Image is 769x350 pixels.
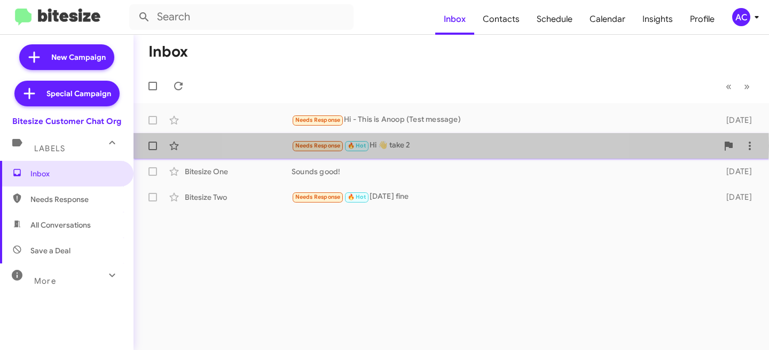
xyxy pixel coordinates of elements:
span: Needs Response [295,116,341,123]
span: More [34,276,56,286]
span: « [726,80,732,93]
button: Next [737,75,756,97]
div: [DATE] [714,192,760,203]
span: All Conversations [30,220,91,230]
a: New Campaign [19,44,114,70]
a: Schedule [528,4,581,35]
span: Save a Deal [30,245,70,256]
span: Needs Response [30,194,121,205]
div: Bitesize One [185,166,292,177]
span: 🔥 Hot [348,142,366,149]
div: Hi - This is Anoop (Test message) [292,114,714,126]
div: Hi 👋 take 2 [292,139,718,152]
span: Special Campaign [46,88,111,99]
span: Needs Response [295,193,341,200]
a: Inbox [435,4,474,35]
div: Bitesize Customer Chat Org [12,116,121,127]
span: New Campaign [51,52,106,63]
a: Insights [634,4,681,35]
div: AC [732,8,750,26]
button: Previous [719,75,738,97]
input: Search [129,4,354,30]
div: [DATE] fine [292,191,714,203]
span: Needs Response [295,142,341,149]
span: Labels [34,144,65,153]
div: Sounds good! [292,166,714,177]
div: [DATE] [714,115,760,126]
button: AC [723,8,757,26]
span: Inbox [30,168,121,179]
span: 🔥 Hot [348,193,366,200]
a: Calendar [581,4,634,35]
a: Special Campaign [14,81,120,106]
nav: Page navigation example [720,75,756,97]
a: Contacts [474,4,528,35]
div: Bitesize Two [185,192,292,203]
h1: Inbox [148,43,188,60]
div: [DATE] [714,166,760,177]
span: » [744,80,750,93]
a: Profile [681,4,723,35]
